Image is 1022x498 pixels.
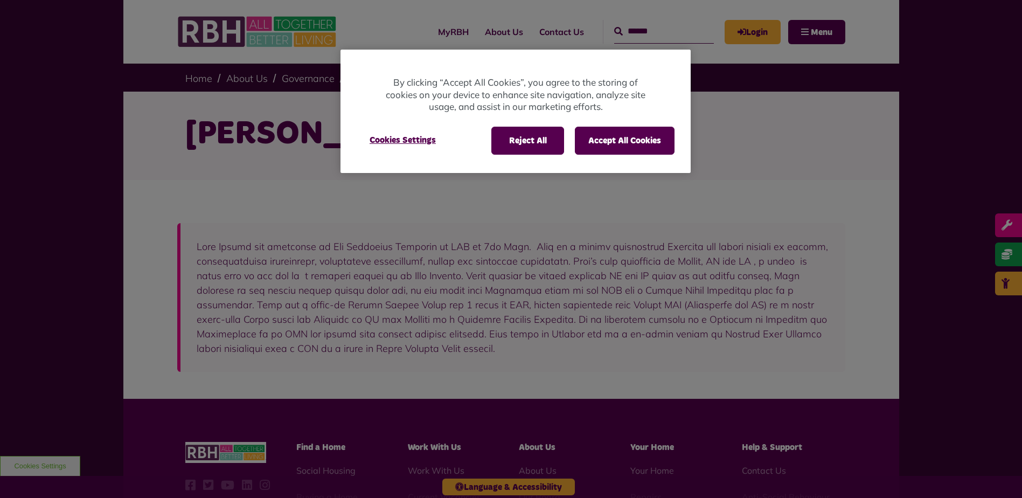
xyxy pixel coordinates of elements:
div: Privacy [340,50,691,173]
button: Cookies Settings [357,127,449,154]
button: Reject All [491,127,564,155]
div: Cookie banner [340,50,691,173]
p: By clicking “Accept All Cookies”, you agree to the storing of cookies on your device to enhance s... [384,77,648,113]
button: Accept All Cookies [575,127,675,155]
